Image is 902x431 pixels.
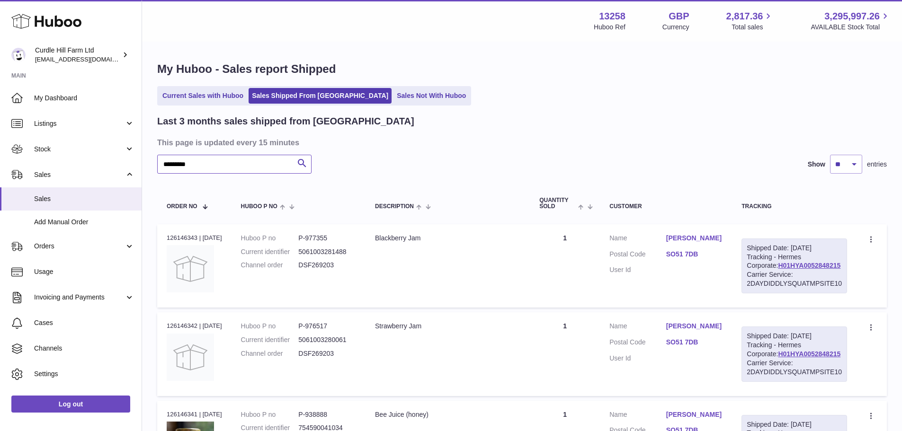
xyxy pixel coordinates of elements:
[811,23,891,32] span: AVAILABLE Stock Total
[741,326,847,381] div: Tracking - Hermes Corporate:
[666,338,723,347] a: SO51 7DB
[157,115,414,128] h2: Last 3 months sales shipped from [GEOGRAPHIC_DATA]
[867,160,887,169] span: entries
[375,410,520,419] div: Bee Juice (honey)
[375,203,414,210] span: Description
[241,234,299,243] dt: Huboo P no
[35,46,120,64] div: Curdle Hill Farm Ltd
[298,247,356,256] dd: 5061003281488
[666,234,723,243] a: [PERSON_NAME]
[167,245,214,292] img: no-photo.jpg
[530,224,600,308] td: 1
[241,335,299,344] dt: Current identifier
[747,420,842,429] div: Shipped Date: [DATE]
[594,23,625,32] div: Huboo Ref
[298,335,356,344] dd: 5061003280061
[609,354,666,363] dt: User Id
[241,261,299,270] dt: Channel order
[11,396,130,413] a: Log out
[241,322,299,331] dt: Huboo P no
[747,359,842,377] div: Carrier Service: 2DAYDIDDLYSQUATMPSITE10
[666,250,723,259] a: SO51 7DB
[34,194,134,203] span: Sales
[530,312,600,396] td: 1
[811,10,891,32] a: 3,295,997.26 AVAILABLE Stock Total
[778,350,840,358] a: H01HYA0052848215
[298,322,356,331] dd: P-976517
[167,410,222,419] div: 126146341 | [DATE]
[34,318,134,327] span: Cases
[393,88,469,104] a: Sales Not With Huboo
[34,293,125,302] span: Invoicing and Payments
[34,218,134,227] span: Add Manual Order
[747,244,842,253] div: Shipped Date: [DATE]
[157,62,887,77] h1: My Huboo - Sales report Shipped
[726,10,763,23] span: 2,817.36
[34,170,125,179] span: Sales
[34,242,125,251] span: Orders
[167,322,222,330] div: 126146342 | [DATE]
[609,338,666,349] dt: Postal Code
[298,261,356,270] dd: DSF269203
[666,322,723,331] a: [PERSON_NAME]
[241,410,299,419] dt: Huboo P no
[159,88,247,104] a: Current Sales with Huboo
[241,247,299,256] dt: Current identifier
[35,55,139,63] span: [EMAIL_ADDRESS][DOMAIN_NAME]
[726,10,774,32] a: 2,817.36 Total sales
[808,160,825,169] label: Show
[747,270,842,288] div: Carrier Service: 2DAYDIDDLYSQUATMPSITE10
[167,334,214,381] img: no-photo.jpg
[669,10,689,23] strong: GBP
[599,10,625,23] strong: 13258
[249,88,392,104] a: Sales Shipped From [GEOGRAPHIC_DATA]
[666,410,723,419] a: [PERSON_NAME]
[34,369,134,378] span: Settings
[609,322,666,333] dt: Name
[539,197,576,210] span: Quantity Sold
[609,203,723,210] div: Customer
[34,145,125,154] span: Stock
[298,234,356,243] dd: P-977355
[241,349,299,358] dt: Channel order
[609,410,666,422] dt: Name
[167,234,222,242] div: 126146343 | [DATE]
[34,344,134,353] span: Channels
[34,267,134,276] span: Usage
[375,234,520,243] div: Blackberry Jam
[34,119,125,128] span: Listings
[167,203,197,210] span: Order No
[298,349,356,358] dd: DSF269203
[609,234,666,245] dt: Name
[778,262,840,269] a: H01HYA0052848215
[609,250,666,261] dt: Postal Code
[747,332,842,341] div: Shipped Date: [DATE]
[732,23,774,32] span: Total sales
[375,322,520,331] div: Strawberry Jam
[11,48,26,62] img: internalAdmin-13258@internal.huboo.com
[298,410,356,419] dd: P-938888
[741,238,847,293] div: Tracking - Hermes Corporate:
[241,203,277,210] span: Huboo P no
[824,10,880,23] span: 3,295,997.26
[662,23,689,32] div: Currency
[609,265,666,274] dt: User Id
[741,203,847,210] div: Tracking
[34,94,134,103] span: My Dashboard
[157,137,884,148] h3: This page is updated every 15 minutes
